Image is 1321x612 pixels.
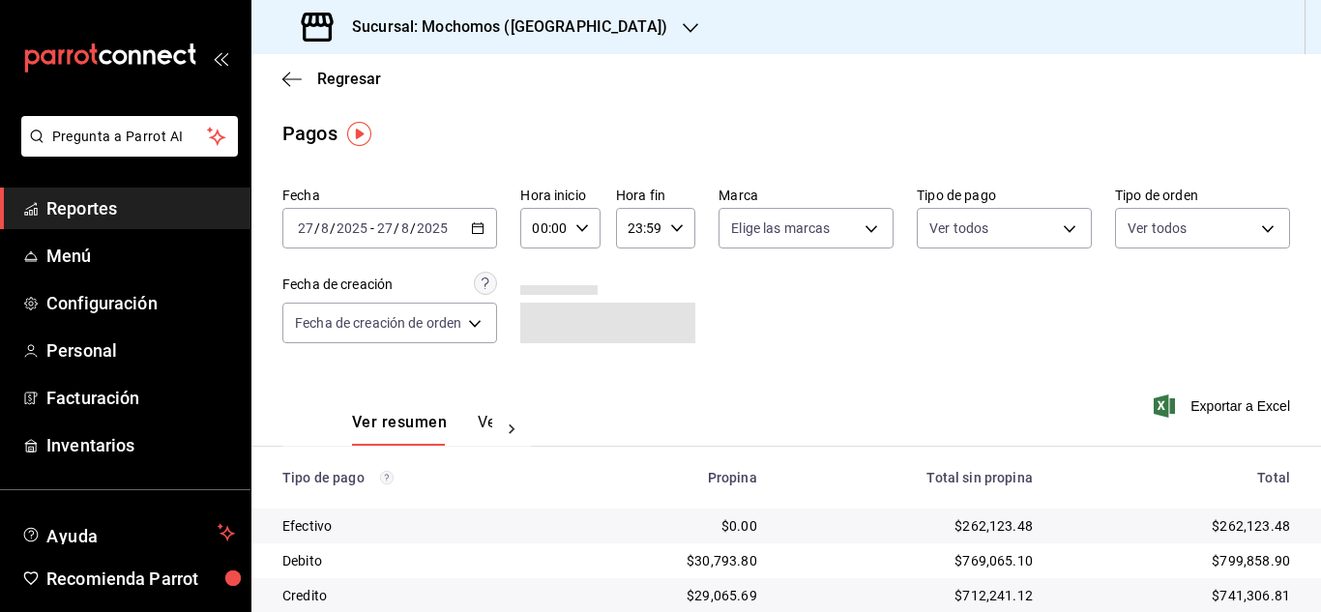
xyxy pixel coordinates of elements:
input: -- [297,220,314,236]
button: Pregunta a Parrot AI [21,116,238,157]
button: Ver pagos [478,413,550,446]
button: open_drawer_menu [213,50,228,66]
span: Ayuda [46,521,210,544]
span: Ver todos [1128,219,1187,238]
div: navigation tabs [352,413,492,446]
span: / [314,220,320,236]
label: Tipo de pago [917,189,1092,202]
div: $30,793.80 [584,551,757,570]
div: $799,858.90 [1064,551,1290,570]
span: Reportes [46,195,235,221]
span: - [370,220,374,236]
span: / [330,220,336,236]
input: -- [320,220,330,236]
span: Pregunta a Parrot AI [52,127,208,147]
span: Fecha de creación de orden [295,313,461,333]
div: Total [1064,470,1290,485]
label: Tipo de orden [1115,189,1290,202]
div: $29,065.69 [584,586,757,605]
div: Credito [282,586,553,605]
span: Regresar [317,70,381,88]
span: / [394,220,399,236]
div: Propina [584,470,757,485]
div: $0.00 [584,516,757,536]
input: ---- [416,220,449,236]
input: ---- [336,220,368,236]
div: Efectivo [282,516,553,536]
div: $262,123.48 [1064,516,1290,536]
button: Regresar [282,70,381,88]
input: -- [400,220,410,236]
div: Fecha de creación [282,275,393,295]
svg: Los pagos realizados con Pay y otras terminales son montos brutos. [380,471,394,484]
label: Marca [719,189,894,202]
a: Pregunta a Parrot AI [14,140,238,160]
span: Menú [46,243,235,269]
img: Tooltip marker [347,122,371,146]
div: $741,306.81 [1064,586,1290,605]
h3: Sucursal: Mochomos ([GEOGRAPHIC_DATA]) [337,15,667,39]
span: Facturación [46,385,235,411]
div: $712,241.12 [788,586,1033,605]
div: $769,065.10 [788,551,1033,570]
div: Pagos [282,119,338,148]
input: -- [376,220,394,236]
span: Inventarios [46,432,235,458]
div: Debito [282,551,553,570]
span: Ver todos [929,219,988,238]
button: Ver resumen [352,413,447,446]
div: $262,123.48 [788,516,1033,536]
span: Configuración [46,290,235,316]
span: Personal [46,337,235,364]
div: Tipo de pago [282,470,553,485]
span: Elige las marcas [731,219,830,238]
label: Fecha [282,189,497,202]
span: Recomienda Parrot [46,566,235,592]
div: Total sin propina [788,470,1033,485]
label: Hora inicio [520,189,600,202]
label: Hora fin [616,189,695,202]
button: Exportar a Excel [1158,394,1290,418]
span: / [410,220,416,236]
